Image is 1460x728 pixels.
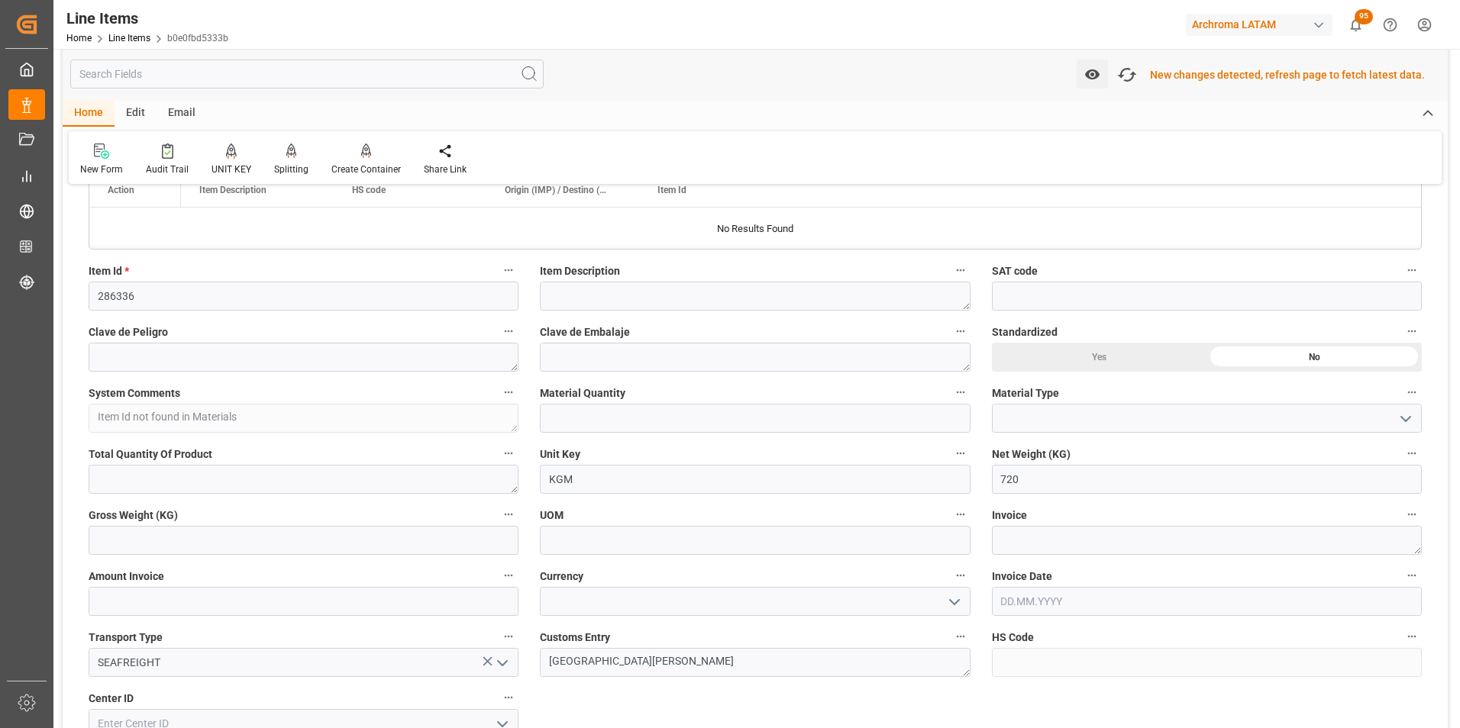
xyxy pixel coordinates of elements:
textarea: [GEOGRAPHIC_DATA][PERSON_NAME] [540,648,970,677]
button: open menu [1077,60,1108,89]
span: Material Quantity [540,385,625,401]
span: Item Id [89,263,129,279]
button: UOM [951,504,971,524]
span: Total Quantity Of Product [89,446,212,462]
span: Gross Weight (KG) [89,507,178,523]
span: Center ID [89,691,134,707]
span: Clave de Peligro [89,324,168,340]
button: Clave de Peligro [499,321,518,341]
span: Currency [540,569,583,585]
div: New Form [80,163,123,176]
a: Line Items [108,33,150,43]
input: DD.MM.YYYY [992,587,1422,616]
button: Currency [951,565,971,585]
button: HS Code [1402,627,1422,646]
button: Clave de Embalaje [951,321,971,341]
span: Transport Type [89,630,163,646]
input: Type to search/select [89,648,518,677]
div: UNIT KEY [212,163,251,176]
span: HS code [352,185,386,195]
textarea: A [540,282,970,311]
button: show 95 new notifications [1339,8,1373,42]
button: open menu [490,651,513,675]
div: Line Items [66,7,228,30]
span: Item Id [657,185,686,195]
div: Email [157,101,207,127]
span: Net Weight (KG) [992,446,1071,462]
span: UOM [540,507,564,523]
span: Item Description [540,263,620,279]
button: Unit Key [951,443,971,463]
button: Help Center [1373,8,1407,42]
button: open menu [942,590,964,614]
span: HS Code [992,630,1034,646]
button: Standardized [1402,321,1422,341]
span: Invoice [992,507,1027,523]
span: Customs Entry [540,630,610,646]
span: Invoice Date [992,569,1052,585]
button: Invoice [1402,504,1422,524]
button: Transport Type [499,627,518,646]
span: Unit Key [540,446,580,462]
div: Yes [992,343,1207,372]
button: Item Description [951,260,971,280]
button: Center ID [499,688,518,707]
input: Search Fields [70,60,544,89]
button: Customs Entry [951,627,971,646]
div: No [1206,343,1422,372]
span: Clave de Embalaje [540,324,630,340]
button: System Comments [499,382,518,402]
button: Net Weight (KG) [1402,443,1422,463]
button: Gross Weight (KG) [499,504,518,524]
div: Archroma LATAM [1186,14,1332,36]
span: Item Description [199,185,266,195]
span: Standardized [992,324,1058,340]
div: Splitting [274,163,308,176]
div: Action [108,185,134,195]
div: Create Container [331,163,401,176]
button: Amount Invoice [499,565,518,585]
button: Material Quantity [951,382,971,402]
button: Material Type [1402,382,1422,402]
a: Home [66,33,92,43]
div: Share Link [424,163,467,176]
div: Home [63,101,115,127]
div: New changes detected, refresh page to fetch latest data. [1150,67,1425,83]
button: open menu [1393,407,1416,430]
span: System Comments [89,385,180,401]
span: SAT code [992,263,1038,279]
textarea: Item Id not found in Materials [89,404,518,433]
button: Item Id * [499,260,518,280]
button: Archroma LATAM [1186,10,1339,39]
button: SAT code [1402,260,1422,280]
div: Edit [115,101,157,127]
span: 95 [1355,9,1373,24]
span: Material Type [992,385,1059,401]
span: Amount Invoice [89,569,164,585]
div: Audit Trail [146,163,189,176]
button: Total Quantity Of Product [499,443,518,463]
span: Origin (IMP) / Destino (EXPO) [505,185,607,195]
button: Invoice Date [1402,565,1422,585]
